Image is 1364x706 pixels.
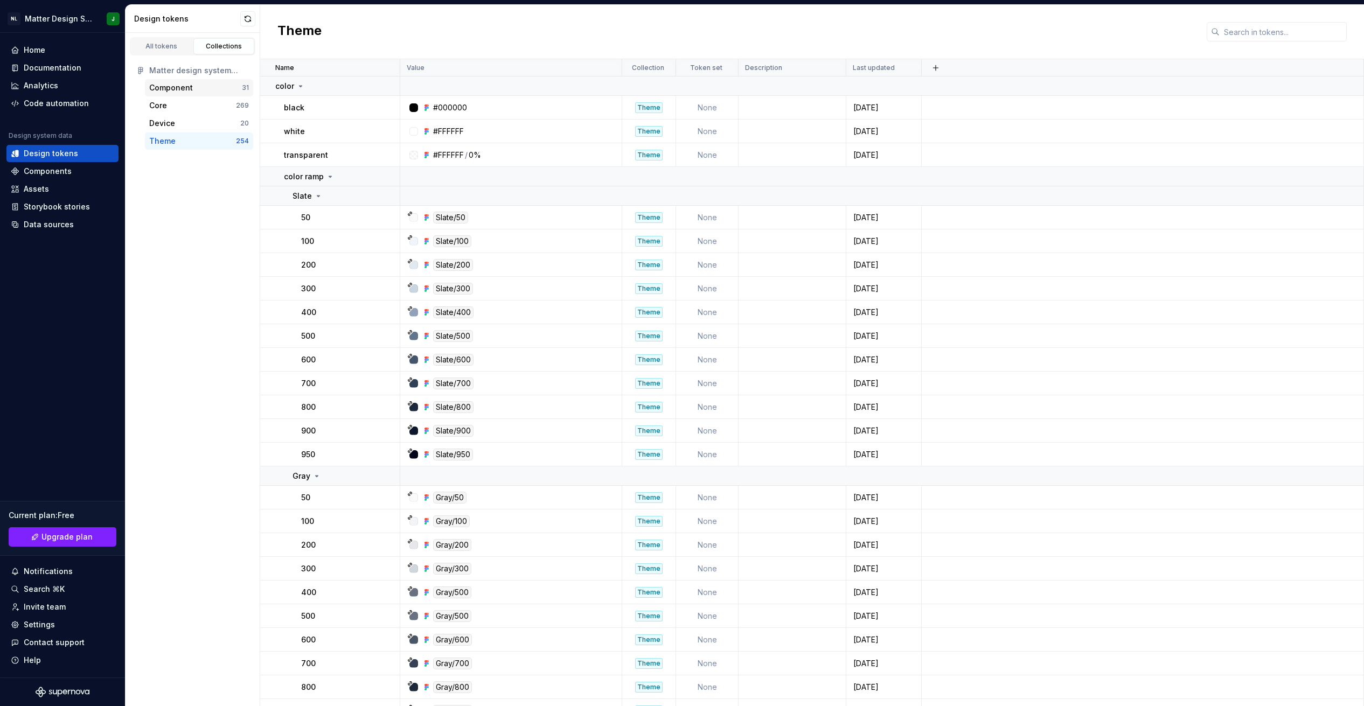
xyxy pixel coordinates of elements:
td: None [676,509,739,533]
p: 900 [301,425,316,436]
div: Theme [635,236,663,247]
p: 700 [301,378,316,389]
div: Theme [635,260,663,270]
td: None [676,277,739,300]
a: Storybook stories [6,198,119,215]
p: 800 [301,682,316,693]
div: #FFFFFF [433,150,464,160]
td: None [676,120,739,143]
td: None [676,372,739,395]
td: None [676,300,739,324]
div: [DATE] [847,540,921,550]
td: None [676,557,739,581]
button: Contact support [6,634,119,651]
p: 500 [301,331,315,341]
div: #FFFFFF [433,126,464,137]
div: Slate/100 [433,235,471,247]
td: None [676,604,739,628]
div: Theme [635,611,663,621]
div: Design system data [9,131,72,140]
p: Slate [293,191,312,201]
div: Matter design system (V4)—DRAFT [149,65,249,76]
div: Theme [635,212,663,223]
a: Supernova Logo [36,687,89,697]
div: Search ⌘K [24,584,65,595]
div: Component [149,82,193,93]
a: Settings [6,616,119,633]
td: None [676,581,739,604]
p: Token set [690,64,722,72]
div: Components [24,166,72,177]
p: 200 [301,540,316,550]
div: [DATE] [847,402,921,413]
p: color ramp [284,171,324,182]
td: None [676,143,739,167]
p: 50 [301,212,310,223]
p: color [275,81,294,92]
button: Component31 [145,79,253,96]
div: [DATE] [847,611,921,621]
div: Theme [635,658,663,669]
p: Value [407,64,424,72]
div: Theme [635,449,663,460]
button: Search ⌘K [6,581,119,598]
div: Gray/700 [433,658,472,669]
td: None [676,675,739,699]
div: 31 [242,83,249,92]
td: None [676,395,739,419]
div: Theme [635,102,663,113]
p: Last updated [853,64,895,72]
div: / [465,150,468,160]
div: Code automation [24,98,89,109]
a: Upgrade plan [9,527,116,547]
div: Slate/400 [433,306,474,318]
div: Theme [149,136,176,146]
div: Theme [635,331,663,341]
button: NLMatter Design SystemJ [2,7,123,30]
td: None [676,533,739,557]
div: [DATE] [847,449,921,460]
a: Analytics [6,77,119,94]
div: Data sources [24,219,74,230]
td: None [676,324,739,348]
div: [DATE] [847,682,921,693]
a: Assets [6,180,119,198]
div: Theme [635,126,663,137]
div: Theme [635,150,663,160]
input: Search in tokens... [1220,22,1347,41]
div: 254 [236,137,249,145]
p: 400 [301,587,316,598]
div: [DATE] [847,354,921,365]
p: 600 [301,354,316,365]
div: [DATE] [847,331,921,341]
p: 200 [301,260,316,270]
div: J [112,15,115,23]
div: Design tokens [24,148,78,159]
div: Invite team [24,602,66,612]
p: 500 [301,611,315,621]
button: Core269 [145,97,253,114]
div: [DATE] [847,126,921,137]
div: Theme [635,634,663,645]
div: Storybook stories [24,201,90,212]
div: Design tokens [134,13,240,24]
p: 950 [301,449,315,460]
p: Collection [632,64,664,72]
a: Device20 [145,115,253,132]
div: [DATE] [847,102,921,113]
div: #000000 [433,102,467,113]
td: None [676,652,739,675]
p: Gray [293,471,310,481]
td: None [676,419,739,443]
div: Slate/200 [433,259,473,271]
h2: Theme [277,22,322,41]
p: 100 [301,236,314,247]
p: 600 [301,634,316,645]
a: Invite team [6,598,119,616]
div: Home [24,45,45,55]
p: 300 [301,563,316,574]
span: Upgrade plan [41,532,93,542]
div: [DATE] [847,307,921,318]
div: All tokens [135,42,189,51]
